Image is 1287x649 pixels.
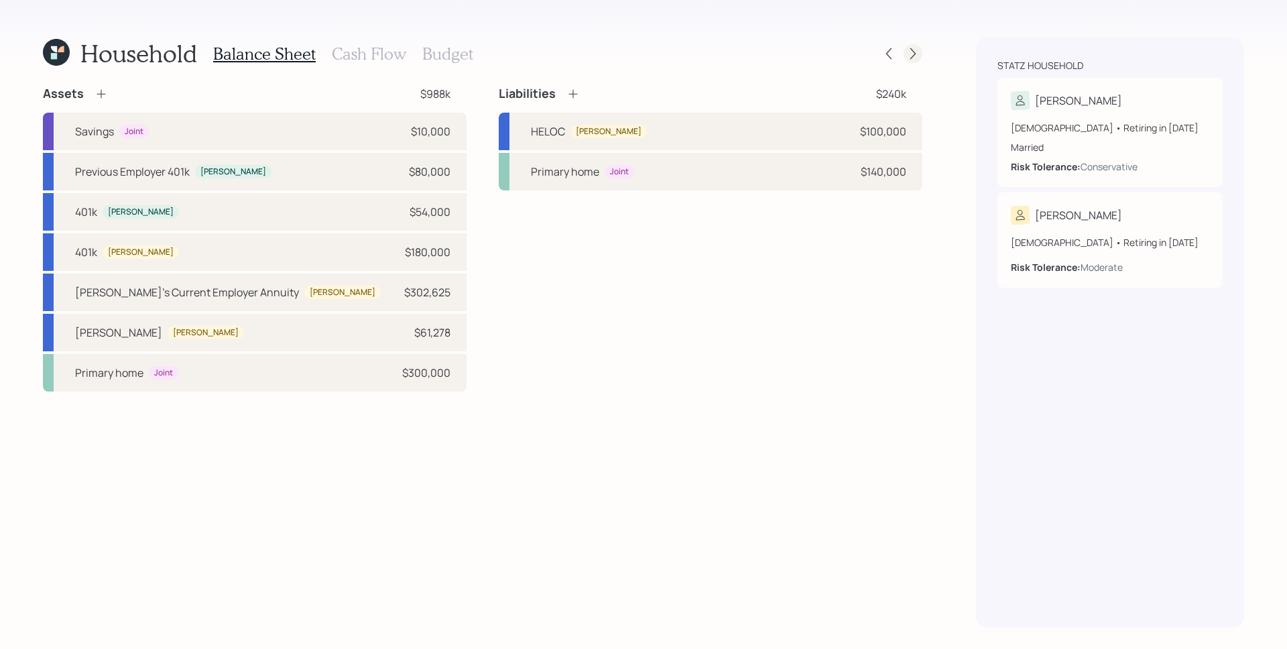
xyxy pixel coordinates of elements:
div: Conservative [1081,160,1138,174]
h3: Cash Flow [332,44,406,64]
div: [PERSON_NAME] [108,247,174,258]
div: Joint [125,126,143,137]
div: [PERSON_NAME] [173,327,239,339]
div: [PERSON_NAME] [108,206,174,218]
div: [PERSON_NAME] [75,324,162,341]
div: Married [1011,140,1209,154]
div: Primary home [531,164,599,180]
div: $80,000 [409,164,450,180]
div: Moderate [1081,260,1123,274]
div: $988k [420,86,450,102]
div: $54,000 [410,204,450,220]
div: Statz household [997,59,1083,72]
div: $302,625 [404,284,450,300]
b: Risk Tolerance: [1011,160,1081,173]
b: Risk Tolerance: [1011,261,1081,274]
div: [PERSON_NAME] [200,166,266,178]
div: Joint [610,166,629,178]
div: HELOC [531,123,565,139]
div: Previous Employer 401k [75,164,190,180]
div: [DEMOGRAPHIC_DATA] • Retiring in [DATE] [1011,235,1209,249]
div: $100,000 [860,123,906,139]
div: $240k [876,86,906,102]
div: [PERSON_NAME]'s Current Employer Annuity [75,284,299,300]
div: [PERSON_NAME] [1035,93,1122,109]
h3: Balance Sheet [213,44,316,64]
div: $10,000 [411,123,450,139]
div: 401k [75,244,97,260]
h4: Assets [43,86,84,101]
div: Savings [75,123,114,139]
div: $61,278 [414,324,450,341]
div: $140,000 [861,164,906,180]
div: [PERSON_NAME] [576,126,641,137]
div: $300,000 [402,365,450,381]
h4: Liabilities [499,86,556,101]
h1: Household [80,39,197,68]
div: Primary home [75,365,143,381]
div: [DEMOGRAPHIC_DATA] • Retiring in [DATE] [1011,121,1209,135]
div: Joint [154,367,173,379]
div: $180,000 [405,244,450,260]
div: [PERSON_NAME] [1035,207,1122,223]
div: 401k [75,204,97,220]
div: [PERSON_NAME] [310,287,375,298]
h3: Budget [422,44,473,64]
